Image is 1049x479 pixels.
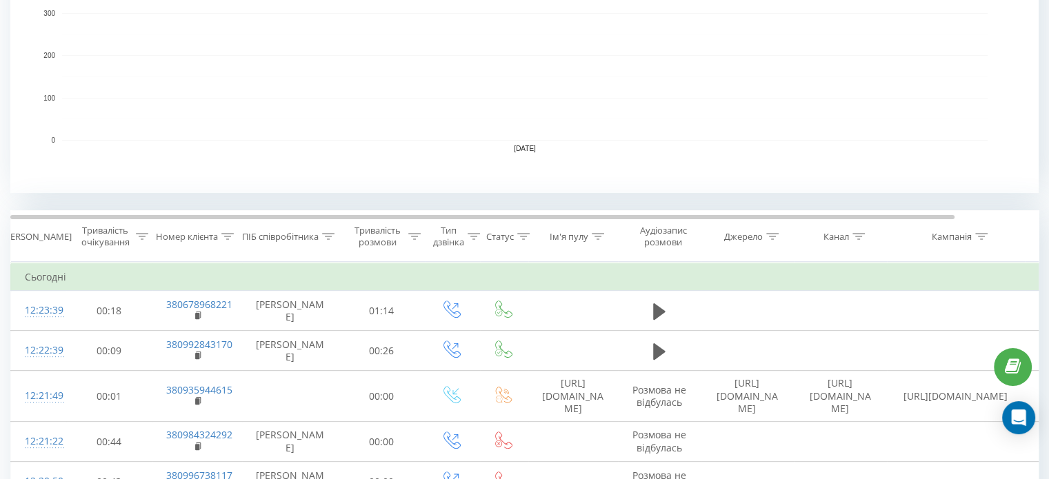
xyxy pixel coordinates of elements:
div: [PERSON_NAME] [2,231,72,243]
span: Розмова не відбулась [632,383,686,409]
a: 380984324292 [166,428,232,441]
td: [URL][DOMAIN_NAME] [701,371,794,422]
td: 00:26 [339,331,425,371]
text: [DATE] [514,145,536,152]
div: Кампанія [932,231,972,243]
text: 300 [43,10,55,17]
td: 00:09 [66,331,152,371]
div: Ім'я пулу [550,231,588,243]
div: Open Intercom Messenger [1002,401,1035,434]
td: [PERSON_NAME] [242,291,339,331]
div: Аудіозапис розмови [630,225,697,248]
td: 00:00 [339,422,425,462]
td: [URL][DOMAIN_NAME] [794,371,887,422]
a: 380992843170 [166,338,232,351]
td: [URL][DOMAIN_NAME] [528,371,618,422]
div: Джерело [724,231,763,243]
td: 00:44 [66,422,152,462]
span: Розмова не відбулась [632,428,686,453]
div: 12:23:39 [25,297,52,324]
text: 0 [51,136,55,144]
text: 100 [43,94,55,102]
td: 00:01 [66,371,152,422]
td: [PERSON_NAME] [242,331,339,371]
td: 01:14 [339,291,425,331]
div: ПІБ співробітника [242,231,319,243]
div: Номер клієнта [156,231,218,243]
td: [URL][DOMAIN_NAME] [887,371,1025,422]
div: 12:21:22 [25,428,52,455]
div: Тривалість розмови [350,225,405,248]
a: 380935944615 [166,383,232,396]
td: [PERSON_NAME] [242,422,339,462]
text: 200 [43,52,55,59]
div: Канал [823,231,849,243]
a: 380678968221 [166,298,232,311]
div: 12:21:49 [25,383,52,409]
div: Тип дзвінка [433,225,464,248]
td: 00:18 [66,291,152,331]
div: 12:22:39 [25,337,52,364]
td: 00:00 [339,371,425,422]
div: Тривалість очікування [78,225,132,248]
div: Статус [486,231,514,243]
